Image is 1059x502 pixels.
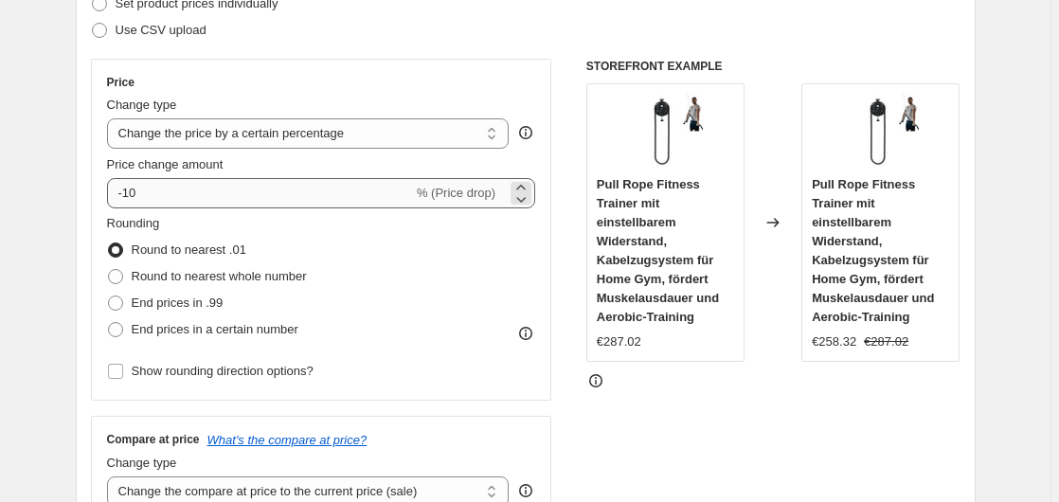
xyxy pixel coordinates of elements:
[586,59,960,74] h6: STOREFRONT EXAMPLE
[843,94,919,170] img: 31RuqVS_-2L_80x.jpg
[627,94,703,170] img: 31RuqVS_-2L_80x.jpg
[132,242,246,257] span: Round to nearest .01
[107,98,177,112] span: Change type
[516,481,535,500] div: help
[107,157,224,171] span: Price change amount
[812,332,856,351] div: €258.32
[116,23,206,37] span: Use CSV upload
[812,177,934,324] span: Pull Rope Fitness Trainer mit einstellbarem Widerstand, Kabelzugsystem für Home Gym, fördert Musk...
[132,364,314,378] span: Show rounding direction options?
[132,322,298,336] span: End prices in a certain number
[207,433,368,447] button: What's the compare at price?
[107,178,413,208] input: -15
[597,332,641,351] div: €287.02
[107,456,177,470] span: Change type
[864,332,908,351] strike: €287.02
[597,177,719,324] span: Pull Rope Fitness Trainer mit einstellbarem Widerstand, Kabelzugsystem für Home Gym, fördert Musk...
[516,123,535,142] div: help
[417,186,495,200] span: % (Price drop)
[107,432,200,447] h3: Compare at price
[132,269,307,283] span: Round to nearest whole number
[107,216,160,230] span: Rounding
[107,75,135,90] h3: Price
[132,296,224,310] span: End prices in .99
